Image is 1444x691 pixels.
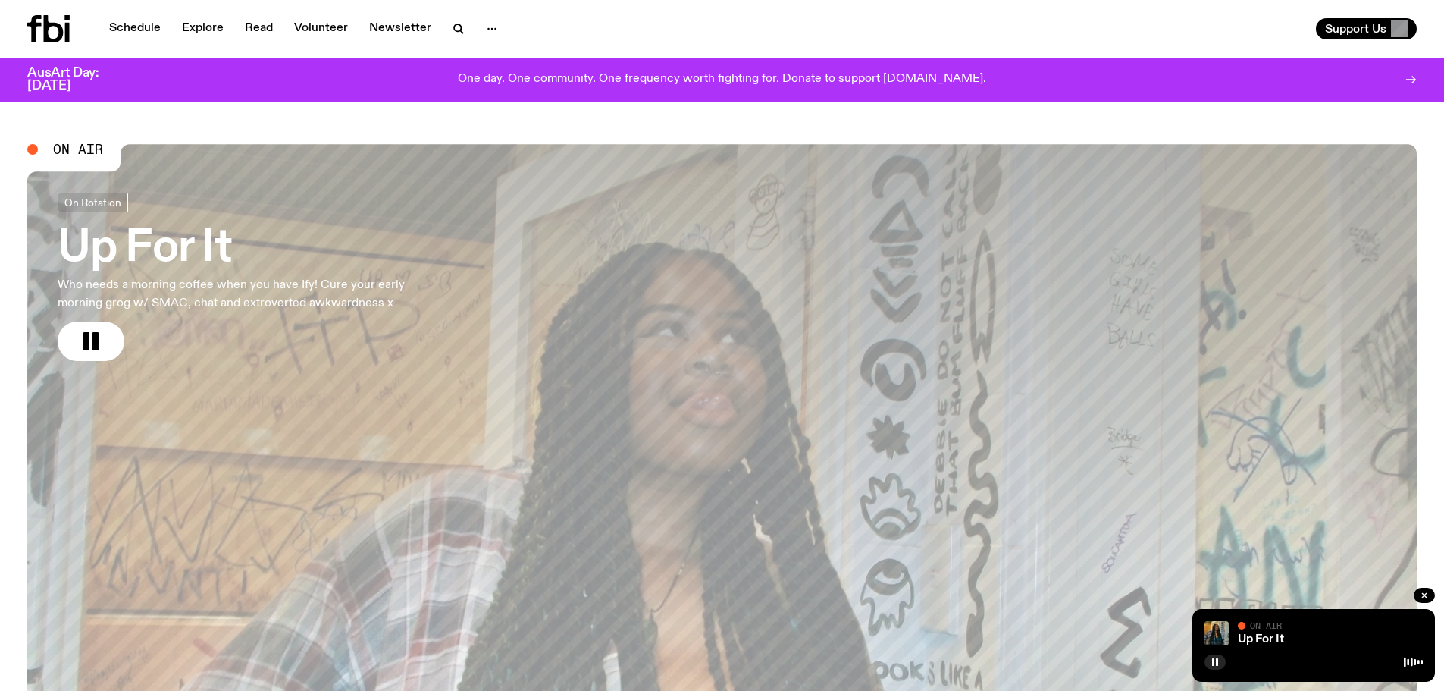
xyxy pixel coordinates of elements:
a: Volunteer [285,18,357,39]
h3: Up For It [58,228,446,270]
span: Support Us [1325,22,1386,36]
a: Schedule [100,18,170,39]
p: One day. One community. One frequency worth fighting for. Donate to support [DOMAIN_NAME]. [458,73,986,86]
a: Up For ItWho needs a morning coffee when you have Ify! Cure your early morning grog w/ SMAC, chat... [58,193,446,361]
h3: AusArt Day: [DATE] [27,67,124,93]
a: Up For It [1238,633,1284,645]
a: On Rotation [58,193,128,212]
a: Explore [173,18,233,39]
span: On Air [1250,620,1282,630]
a: Read [236,18,282,39]
img: Ify - a Brown Skin girl with black braided twists, looking up to the side with her tongue stickin... [1204,621,1229,645]
button: Support Us [1316,18,1417,39]
p: Who needs a morning coffee when you have Ify! Cure your early morning grog w/ SMAC, chat and extr... [58,276,446,313]
span: On Air [53,143,103,156]
span: On Rotation [64,196,121,208]
a: Newsletter [360,18,440,39]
